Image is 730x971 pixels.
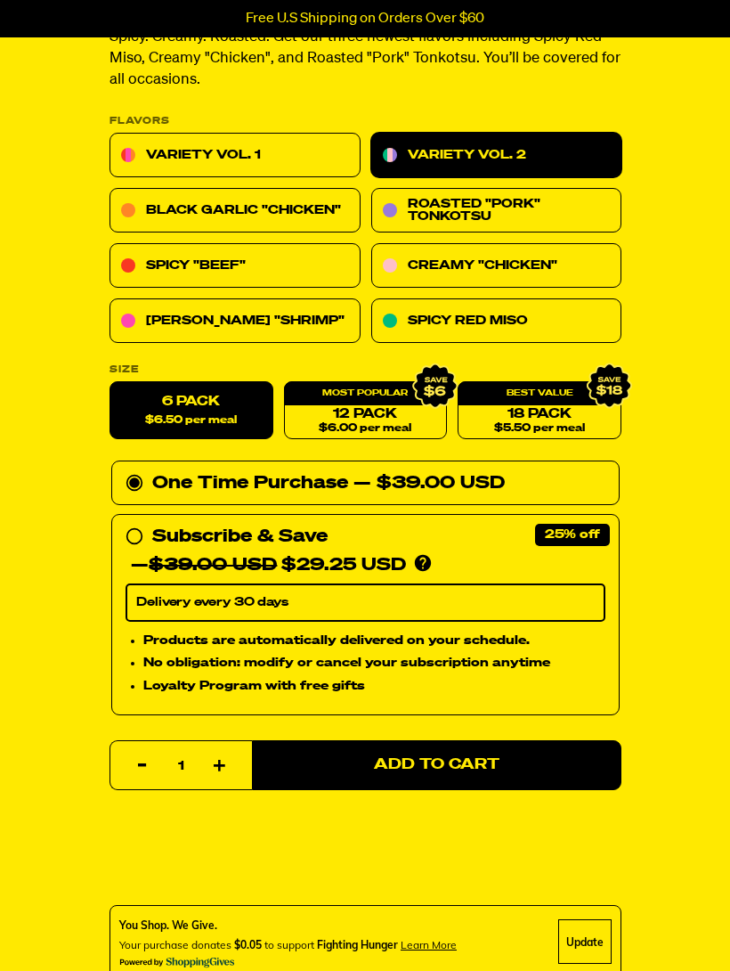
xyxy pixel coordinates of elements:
[319,423,411,435] span: $6.00 per meal
[143,631,605,650] li: Products are automatically delivered on your schedule.
[109,134,361,178] a: Variety Vol. 1
[109,365,621,375] label: Size
[264,938,314,951] span: to support
[109,382,273,440] label: 6 Pack
[370,244,621,289] a: Creamy "Chicken"
[119,918,457,934] div: You Shop. We Give.
[131,551,406,580] div: — $29.25 USD
[283,382,447,440] a: 12 Pack$6.00 per meal
[370,189,621,233] a: Roasted "Pork" Tonkotsu
[126,469,605,498] div: One Time Purchase
[109,28,621,92] p: Spicy. Creamy. Roasted. Get our three newest flavors including Spicy Red Miso, Creamy "Chicken", ...
[152,523,328,551] div: Subscribe & Save
[145,415,237,427] span: $6.50 per meal
[234,938,262,951] span: $0.05
[109,117,621,126] p: Flavors
[143,677,605,697] li: Loyalty Program with free gifts
[109,299,361,344] a: [PERSON_NAME] "Shrimp"
[370,299,621,344] a: Spicy Red Miso
[401,938,457,951] span: Learn more about donating
[143,654,605,673] li: No obligation: modify or cancel your subscription anytime
[558,919,612,964] div: Update Cause Button
[9,888,192,962] iframe: Marketing Popup
[353,469,505,498] div: — $39.00 USD
[109,189,361,233] a: Black Garlic "Chicken"
[494,423,585,435] span: $5.50 per meal
[370,134,621,178] a: Variety Vol. 2
[109,244,361,289] a: Spicy "Beef"
[252,740,621,790] button: Add to Cart
[246,11,484,27] p: Free U.S Shipping on Orders Over $60
[121,741,241,791] input: quantity
[149,557,277,575] del: $39.00 USD
[317,938,398,951] span: Fighting Hunger
[374,758,499,773] span: Add to Cart
[119,957,235,968] img: Powered By ShoppingGives
[458,382,621,440] a: 18 Pack$5.50 per meal
[126,584,605,622] select: Subscribe & Save —$39.00 USD$29.25 USD Products are automatically delivered on your schedule. No ...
